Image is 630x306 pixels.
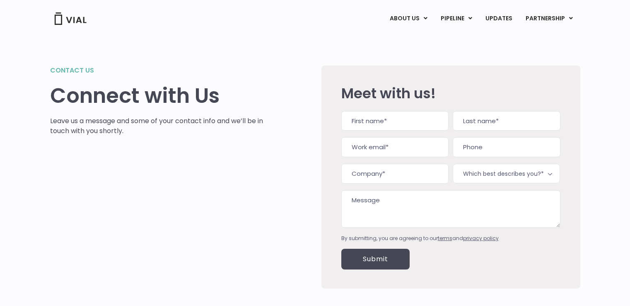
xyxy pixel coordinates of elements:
[453,111,560,131] input: Last name*
[519,12,579,26] a: PARTNERSHIPMenu Toggle
[453,164,560,183] span: Which best describes you?*
[50,66,263,75] h2: Contact us
[341,164,449,184] input: Company*
[341,111,449,131] input: First name*
[434,12,478,26] a: PIPELINEMenu Toggle
[453,137,560,157] input: Phone
[463,235,499,242] a: privacy policy
[50,84,263,108] h1: Connect with Us
[341,85,560,101] h2: Meet with us!
[341,249,410,270] input: Submit
[341,235,560,242] div: By submitting, you are agreeing to our and
[54,12,87,25] img: Vial Logo
[438,235,452,242] a: terms
[50,116,263,136] p: Leave us a message and some of your contact info and we’ll be in touch with you shortly.
[341,137,449,157] input: Work email*
[479,12,519,26] a: UPDATES
[383,12,434,26] a: ABOUT USMenu Toggle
